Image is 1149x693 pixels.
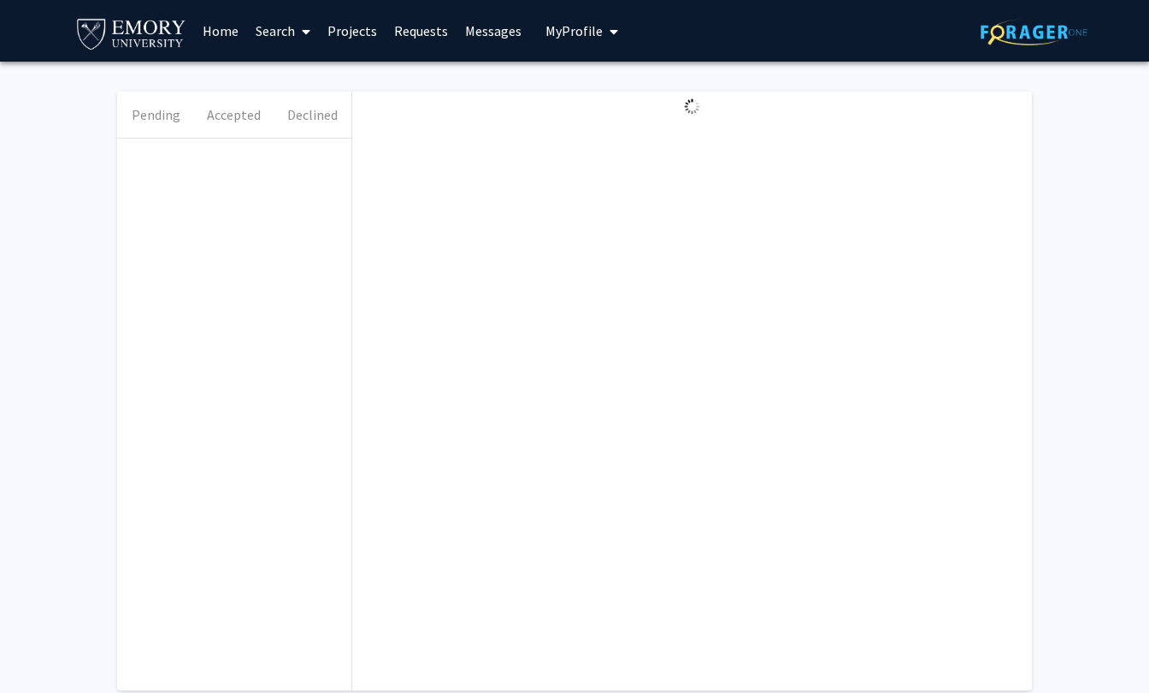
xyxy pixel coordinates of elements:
a: Search [247,1,319,61]
span: My Profile [545,22,603,39]
img: Loading [677,92,707,121]
img: Emory University Logo [74,14,188,52]
a: Projects [319,1,386,61]
a: Requests [386,1,457,61]
a: Messages [457,1,530,61]
button: Accepted [195,92,273,138]
button: Declined [274,92,351,138]
button: Pending [117,92,195,138]
a: Home [194,1,247,61]
img: ForagerOne Logo [981,19,1087,45]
